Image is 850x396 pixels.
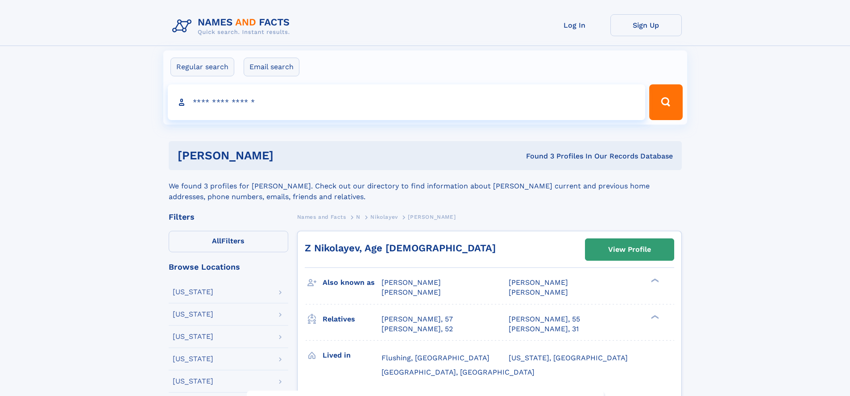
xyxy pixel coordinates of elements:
[169,170,682,202] div: We found 3 profiles for [PERSON_NAME]. Check out our directory to find information about [PERSON_...
[400,151,673,161] div: Found 3 Profiles In Our Records Database
[169,231,288,252] label: Filters
[381,354,489,362] span: Flushing, [GEOGRAPHIC_DATA]
[168,84,646,120] input: search input
[408,214,456,220] span: [PERSON_NAME]
[509,324,579,334] a: [PERSON_NAME], 31
[608,239,651,260] div: View Profile
[244,58,299,76] label: Email search
[509,314,580,324] a: [PERSON_NAME], 55
[169,263,288,271] div: Browse Locations
[381,288,441,296] span: [PERSON_NAME]
[509,288,568,296] span: [PERSON_NAME]
[585,239,674,260] a: View Profile
[212,237,221,245] span: All
[649,278,659,283] div: ❯
[381,324,453,334] a: [PERSON_NAME], 52
[173,333,213,340] div: [US_STATE]
[356,214,361,220] span: N
[173,378,213,385] div: [US_STATE]
[305,242,496,254] a: Z Nikolayev, Age [DEMOGRAPHIC_DATA]
[539,14,610,36] a: Log In
[356,211,361,222] a: N
[323,275,381,290] h3: Also known as
[649,84,682,120] button: Search Button
[173,311,213,318] div: [US_STATE]
[169,213,288,221] div: Filters
[169,14,297,38] img: Logo Names and Facts
[610,14,682,36] a: Sign Up
[297,211,346,222] a: Names and Facts
[381,314,453,324] a: [PERSON_NAME], 57
[170,58,234,76] label: Regular search
[649,314,659,320] div: ❯
[381,368,535,376] span: [GEOGRAPHIC_DATA], [GEOGRAPHIC_DATA]
[381,278,441,287] span: [PERSON_NAME]
[323,348,381,363] h3: Lived in
[173,355,213,363] div: [US_STATE]
[178,150,400,161] h1: [PERSON_NAME]
[370,211,398,222] a: Nikolayev
[509,278,568,287] span: [PERSON_NAME]
[509,354,628,362] span: [US_STATE], [GEOGRAPHIC_DATA]
[323,312,381,327] h3: Relatives
[370,214,398,220] span: Nikolayev
[173,288,213,296] div: [US_STATE]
